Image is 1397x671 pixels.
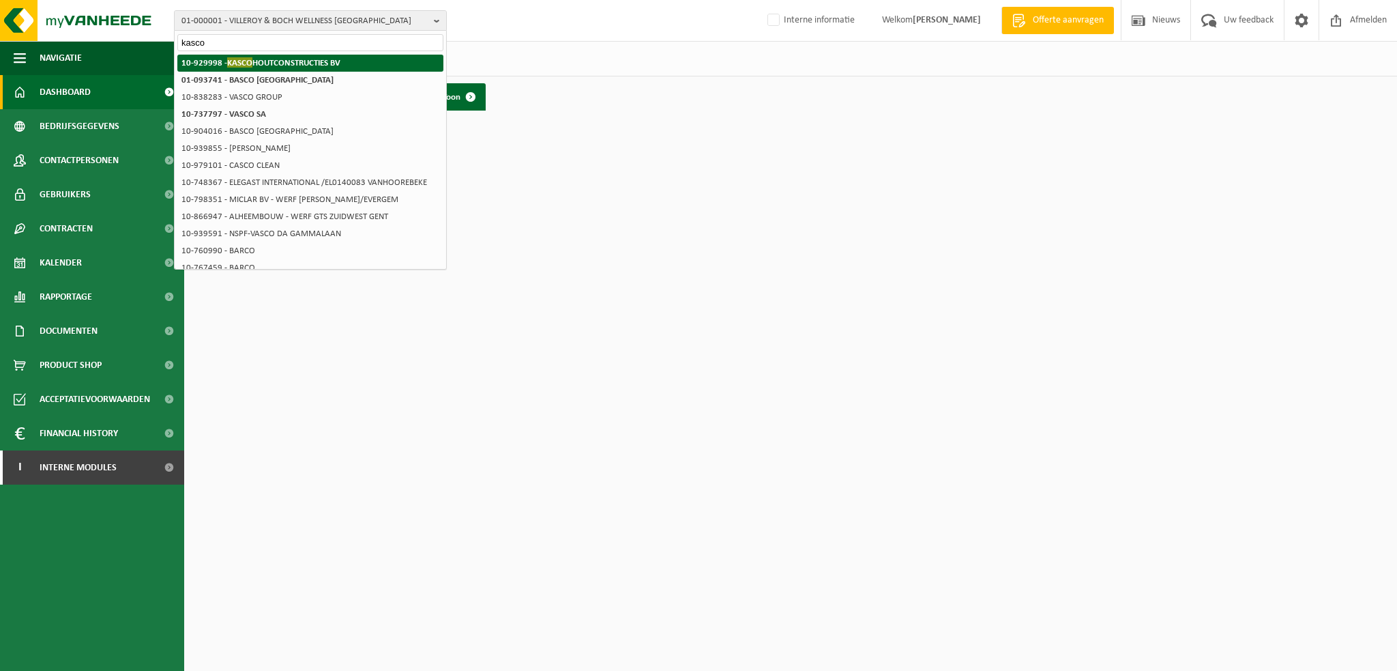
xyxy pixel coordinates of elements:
[40,451,117,485] span: Interne modules
[177,208,443,225] li: 10-866947 - ALHEEMBOUW - WERF GTS ZUIDWEST GENT
[181,57,340,68] strong: 10-929998 - HOUTCONSTRUCTIES BV
[40,416,118,451] span: Financial History
[40,143,119,177] span: Contactpersonen
[1029,14,1107,27] span: Offerte aanvragen
[40,246,82,280] span: Kalender
[227,57,252,68] span: KASCO
[177,123,443,140] li: 10-904016 - BASCO [GEOGRAPHIC_DATA]
[181,76,334,85] strong: 01-093741 - BASCO [GEOGRAPHIC_DATA]
[40,382,150,416] span: Acceptatievoorwaarden
[174,10,447,31] button: 01-000001 - VILLEROY & BOCH WELLNESS [GEOGRAPHIC_DATA]
[181,11,428,31] span: 01-000001 - VILLEROY & BOCH WELLNESS [GEOGRAPHIC_DATA]
[40,177,91,212] span: Gebruikers
[765,10,855,31] label: Interne informatie
[40,75,91,109] span: Dashboard
[40,41,82,75] span: Navigatie
[177,191,443,208] li: 10-798351 - MICLAR BV - WERF [PERSON_NAME]/EVERGEM
[177,157,443,174] li: 10-979101 - CASCO CLEAN
[443,93,460,102] span: Toon
[177,34,443,51] input: Zoeken naar gekoppelde vestigingen
[40,314,98,348] span: Documenten
[177,242,443,259] li: 10-760990 - BARCO
[14,451,26,485] span: I
[40,212,93,246] span: Contracten
[181,110,266,119] strong: 10-737797 - VASCO SA
[1001,7,1114,34] a: Offerte aanvragen
[40,280,92,314] span: Rapportage
[432,83,484,111] a: Toon
[177,174,443,191] li: 10-748367 - ELEGAST INTERNATIONAL /EL0140083 VANHOOREBEKE
[40,109,119,143] span: Bedrijfsgegevens
[40,348,102,382] span: Product Shop
[177,225,443,242] li: 10-939591 - NSPF-VASCO DA GAMMALAAN
[913,15,981,25] strong: [PERSON_NAME]
[177,140,443,157] li: 10-939855 - [PERSON_NAME]
[177,259,443,276] li: 10-767459 - BARCO
[177,89,443,106] li: 10-838283 - VASCO GROUP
